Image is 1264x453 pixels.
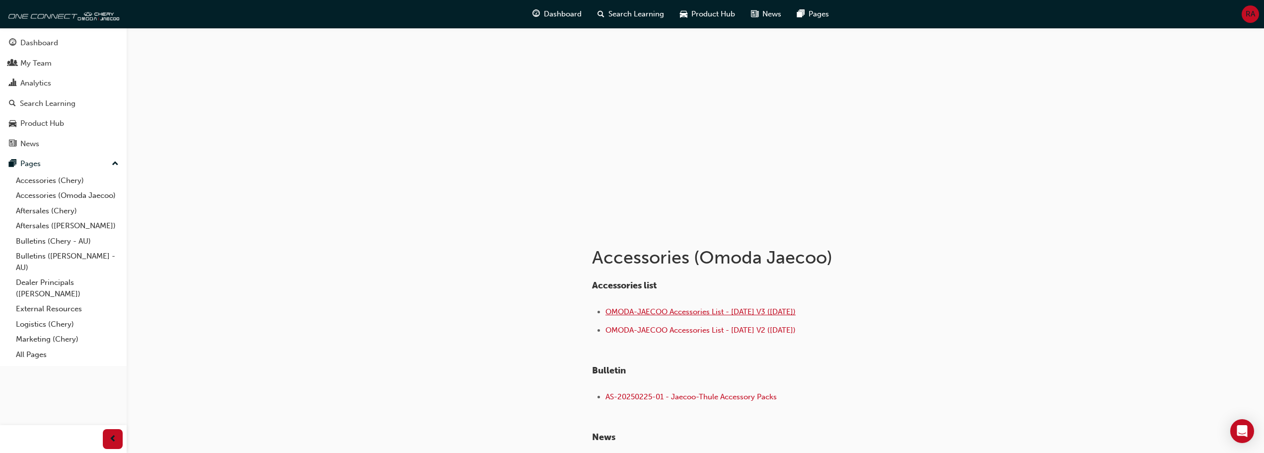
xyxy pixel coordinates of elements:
span: search-icon [597,8,604,20]
a: Logistics (Chery) [12,317,123,332]
span: search-icon [9,99,16,108]
a: OMODA-JAECOO Accessories List - [DATE] V2 ([DATE]) [605,326,796,335]
span: news-icon [9,140,16,149]
button: DashboardMy TeamAnalyticsSearch LearningProduct HubNews [4,32,123,155]
span: pages-icon [797,8,805,20]
span: guage-icon [532,8,540,20]
a: Search Learning [4,94,123,113]
a: Bulletins ([PERSON_NAME] - AU) [12,249,123,275]
span: guage-icon [9,39,16,48]
span: people-icon [9,59,16,68]
a: Dealer Principals ([PERSON_NAME]) [12,275,123,301]
h1: Accessories (Omoda Jaecoo) [592,247,918,269]
a: AS-20250225-01 - Jaecoo-Thule Accessory Packs [605,392,777,401]
a: Product Hub [4,114,123,133]
span: Accessories list [592,280,657,291]
a: Analytics [4,74,123,92]
a: search-iconSearch Learning [590,4,672,24]
span: car-icon [9,119,16,128]
div: Open Intercom Messenger [1230,419,1254,443]
a: pages-iconPages [789,4,837,24]
a: My Team [4,54,123,73]
a: guage-iconDashboard [524,4,590,24]
a: External Resources [12,301,123,317]
div: Search Learning [20,98,75,109]
span: Dashboard [544,8,582,20]
a: Bulletins (Chery - AU) [12,234,123,249]
a: news-iconNews [743,4,789,24]
a: All Pages [12,347,123,362]
div: News [20,138,39,150]
a: News [4,135,123,153]
span: Search Learning [608,8,664,20]
span: car-icon [680,8,687,20]
a: Dashboard [4,34,123,52]
div: Dashboard [20,37,58,49]
div: Product Hub [20,118,64,129]
span: up-icon [112,158,119,171]
span: chart-icon [9,79,16,88]
div: Analytics [20,78,51,89]
span: news-icon [751,8,758,20]
button: RA [1242,5,1259,23]
a: Accessories (Omoda Jaecoo) [12,188,123,203]
div: My Team [20,58,52,69]
span: RA [1246,8,1255,20]
img: oneconnect [5,4,119,24]
span: Bulletin [592,365,626,376]
a: OMODA-JAECOO Accessories List - [DATE] V3 ([DATE]) [605,307,796,316]
span: ​News [592,432,615,443]
button: Pages [4,155,123,173]
a: Aftersales (Chery) [12,203,123,219]
a: Aftersales ([PERSON_NAME]) [12,218,123,234]
a: Marketing (Chery) [12,332,123,347]
span: pages-icon [9,160,16,169]
a: car-iconProduct Hub [672,4,743,24]
span: News [762,8,781,20]
div: Pages [20,158,41,170]
span: Pages [809,8,829,20]
span: Product Hub [691,8,735,20]
span: prev-icon [109,433,117,446]
a: Accessories (Chery) [12,173,123,188]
